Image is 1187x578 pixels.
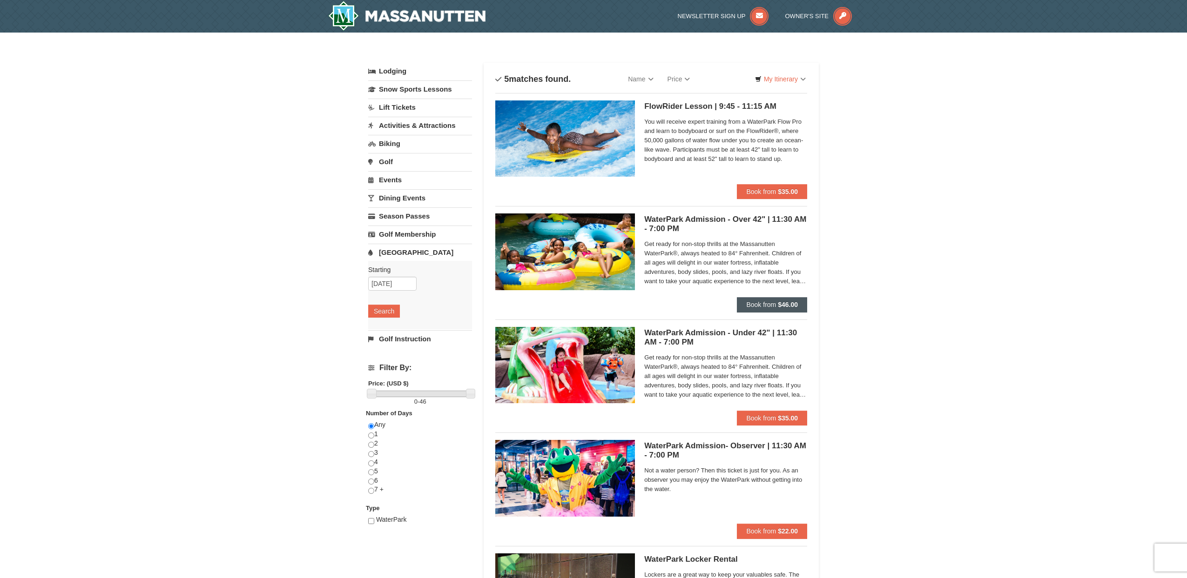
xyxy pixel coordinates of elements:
a: [GEOGRAPHIC_DATA] [368,244,472,261]
label: Starting [368,265,465,274]
strong: Number of Days [366,410,412,417]
img: 6619917-1587-675fdf84.jpg [495,440,635,516]
h5: WaterPark Admission- Observer | 11:30 AM - 7:00 PM [644,441,807,460]
button: Book from $46.00 [737,297,807,312]
a: Dining Events [368,189,472,206]
a: Golf Instruction [368,330,472,347]
a: Season Passes [368,207,472,225]
a: Name [621,70,660,88]
a: Activities & Attractions [368,117,472,134]
a: Snow Sports Lessons [368,80,472,98]
span: 46 [419,398,426,405]
a: My Itinerary [749,72,812,86]
a: Golf [368,153,472,170]
a: Events [368,171,472,188]
span: Not a water person? Then this ticket is just for you. As an observer you may enjoy the WaterPark ... [644,466,807,494]
h5: FlowRider Lesson | 9:45 - 11:15 AM [644,102,807,111]
strong: Price: (USD $) [368,380,409,387]
a: Golf Membership [368,226,472,243]
strong: Type [366,505,379,512]
span: You will receive expert training from a WaterPark Flow Pro and learn to bodyboard or surf on the ... [644,117,807,164]
a: Price [661,70,697,88]
a: Biking [368,135,472,152]
button: Search [368,305,400,318]
a: Owner's Site [785,13,852,20]
button: Book from $35.00 [737,184,807,199]
a: Lift Tickets [368,99,472,116]
a: Newsletter Sign Up [678,13,769,20]
strong: $46.00 [778,301,798,308]
span: 5 [504,74,509,84]
span: Get ready for non-stop thrills at the Massanutten WaterPark®, always heated to 84° Fahrenheit. Ch... [644,353,807,399]
h4: matches found. [495,74,571,84]
span: Book from [746,188,776,195]
strong: $22.00 [778,527,798,535]
strong: $35.00 [778,414,798,422]
strong: $35.00 [778,188,798,195]
h5: WaterPark Locker Rental [644,555,807,564]
span: Book from [746,301,776,308]
span: Newsletter Sign Up [678,13,746,20]
h5: WaterPark Admission - Under 42" | 11:30 AM - 7:00 PM [644,328,807,347]
span: WaterPark [376,516,407,523]
label: - [368,397,472,406]
div: Any 1 2 3 4 5 6 7 + [368,420,472,504]
a: Massanutten Resort [328,1,486,31]
span: Owner's Site [785,13,829,20]
span: 0 [414,398,418,405]
a: Lodging [368,63,472,80]
h5: WaterPark Admission - Over 42" | 11:30 AM - 7:00 PM [644,215,807,233]
img: 6619917-1570-0b90b492.jpg [495,327,635,403]
button: Book from $35.00 [737,411,807,425]
button: Book from $22.00 [737,524,807,538]
h4: Filter By: [368,364,472,372]
img: 6619917-1560-394ba125.jpg [495,213,635,290]
img: Massanutten Resort Logo [328,1,486,31]
span: Get ready for non-stop thrills at the Massanutten WaterPark®, always heated to 84° Fahrenheit. Ch... [644,239,807,286]
img: 6619917-216-363963c7.jpg [495,100,635,177]
span: Book from [746,527,776,535]
span: Book from [746,414,776,422]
